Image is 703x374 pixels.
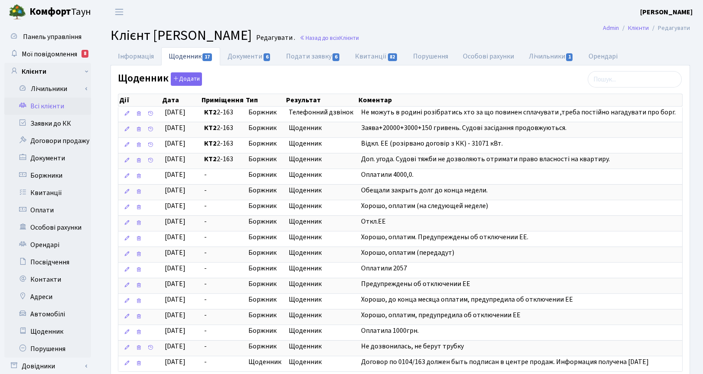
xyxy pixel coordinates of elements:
[289,263,354,273] span: Щоденник
[204,248,241,258] span: -
[4,46,91,63] a: Мої повідомлення8
[165,248,186,257] span: [DATE]
[361,263,407,273] span: Оплатили 2057
[204,107,241,117] span: 2-163
[248,357,282,367] span: Щоденник
[361,295,573,304] span: Хорошо, до конца месяца оплатим, предупредила об отключении ЕЕ
[204,123,241,133] span: 2-163
[361,248,454,257] span: Хорошо, оплатим (передадут)
[248,170,282,180] span: Боржник
[289,248,354,258] span: Щоденник
[361,139,503,148] span: Відкл. ЕЕ (розірвано договір з КК) - 31071 кВт.
[254,34,295,42] small: Редагувати .
[361,170,413,179] span: Оплатили 4000,0.
[289,217,354,227] span: Щоденник
[220,47,278,65] a: Документи
[165,154,186,164] span: [DATE]
[248,154,282,164] span: Боржник
[165,170,186,179] span: [DATE]
[10,80,91,98] a: Лічильники
[204,170,241,180] span: -
[118,72,202,86] label: Щоденник
[22,49,77,59] span: Мої повідомлення
[111,26,252,46] span: Клієнт [PERSON_NAME]
[361,279,470,289] span: Предупреждены об отключении ЕЕ
[4,271,91,288] a: Контакти
[248,326,282,336] span: Боржник
[406,47,456,65] a: Порушення
[289,185,354,195] span: Щоденник
[165,139,186,148] span: [DATE]
[245,94,286,106] th: Тип
[4,236,91,254] a: Орендарі
[161,94,201,106] th: Дата
[23,32,81,42] span: Панель управління
[348,47,405,65] a: Квитанції
[204,217,241,227] span: -
[204,295,241,305] span: -
[204,310,241,320] span: -
[204,139,241,149] span: 2-163
[4,28,91,46] a: Панель управління
[289,232,354,242] span: Щоденник
[361,107,676,117] span: Не можуть в родині розібратись хто за що повинен сплачувати ,треба постійно нагадувати про борг.
[204,232,241,242] span: -
[603,23,619,33] a: Admin
[204,326,241,336] span: -
[289,326,354,336] span: Щоденник
[248,279,282,289] span: Боржник
[108,5,130,19] button: Переключити навігацію
[171,72,202,86] button: Щоденник
[204,107,217,117] b: КТ2
[4,98,91,115] a: Всі клієнти
[248,185,282,195] span: Боржник
[4,306,91,323] a: Автомобілі
[29,5,91,20] span: Таун
[361,154,610,164] span: Доп. угода. Судові тяжби не дозволяють отримати право власності на квартиру.
[248,123,282,133] span: Боржник
[289,170,354,180] span: Щоденник
[361,201,488,211] span: Хорошо, оплатим (на следующей неделе)
[165,295,186,304] span: [DATE]
[248,201,282,211] span: Боржник
[118,94,161,106] th: Дії
[456,47,521,65] a: Особові рахунки
[640,7,693,17] a: [PERSON_NAME]
[521,47,581,65] a: Лічильники
[590,19,703,37] nav: breadcrumb
[4,254,91,271] a: Посвідчення
[588,71,682,88] input: Пошук...
[289,201,354,211] span: Щоденник
[204,154,241,164] span: 2-163
[9,3,26,21] img: logo.png
[161,47,220,65] a: Щоденник
[649,23,690,33] li: Редагувати
[628,23,649,33] a: Клієнти
[165,263,186,273] span: [DATE]
[165,232,186,242] span: [DATE]
[201,94,244,106] th: Приміщення
[289,357,354,367] span: Щоденник
[289,341,354,351] span: Щоденник
[4,115,91,132] a: Заявки до КК
[248,248,282,258] span: Боржник
[248,139,282,149] span: Боржник
[165,326,186,335] span: [DATE]
[361,357,649,367] span: Договор по 0104/163 должен быть подписан в центре продаж. Информация получена [DATE]
[361,326,419,335] span: Оплатила 1000грн.
[4,150,91,167] a: Документи
[289,310,354,320] span: Щоденник
[361,232,528,242] span: Хорошо, оплатим. Предупреждены об отключении ЕЕ.
[339,34,359,42] span: Клієнти
[279,47,348,65] a: Подати заявку
[165,107,186,117] span: [DATE]
[264,53,270,61] span: 6
[204,263,241,273] span: -
[248,295,282,305] span: Боржник
[165,310,186,320] span: [DATE]
[4,63,91,80] a: Клієнти
[4,132,91,150] a: Договори продажу
[4,167,91,184] a: Боржники
[361,310,521,320] span: Хорошо, оплатим, предупредила об отключении ЕЕ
